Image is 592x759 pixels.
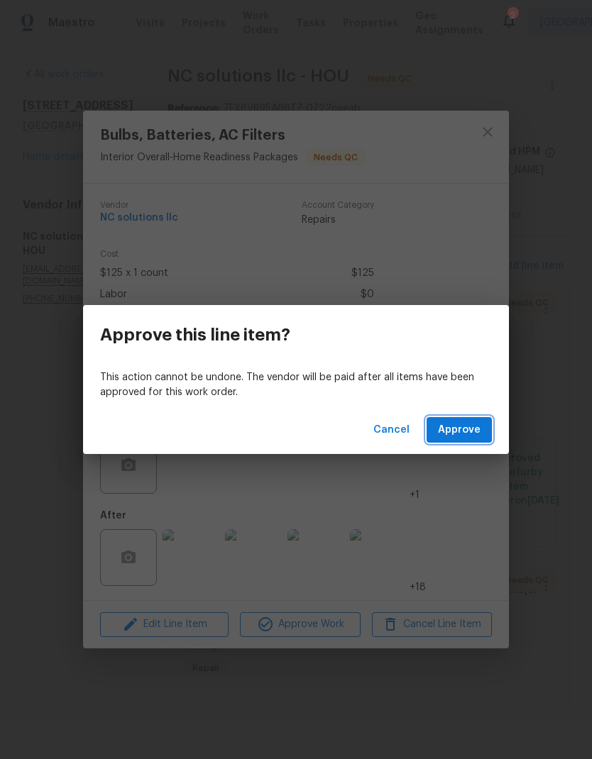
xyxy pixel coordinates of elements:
p: This action cannot be undone. The vendor will be paid after all items have been approved for this... [100,370,492,400]
h3: Approve this line item? [100,325,290,345]
button: Cancel [368,417,415,443]
span: Cancel [373,421,410,439]
button: Approve [427,417,492,443]
span: Approve [438,421,481,439]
